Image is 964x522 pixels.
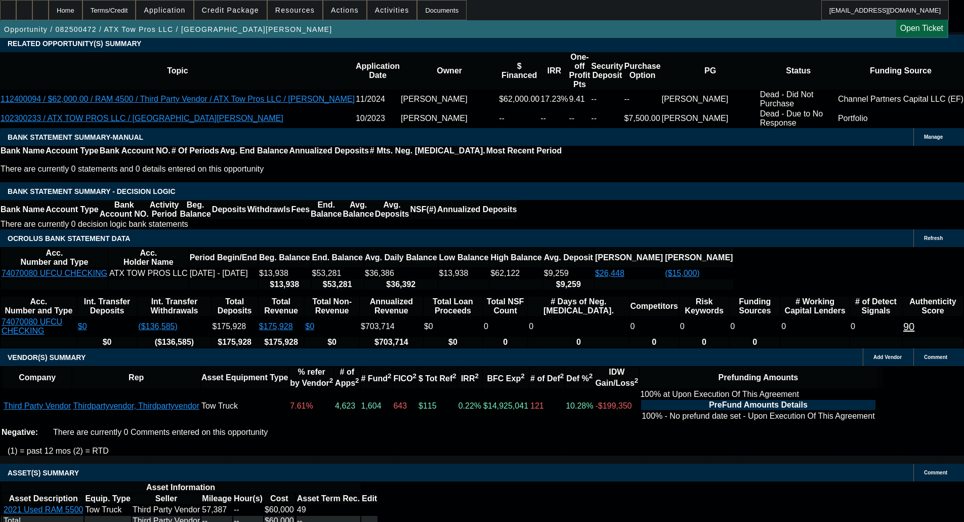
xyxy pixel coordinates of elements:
[4,505,83,514] a: 2021 Used RAM 5500
[661,52,760,90] th: PG
[781,322,786,331] span: 0
[709,400,808,409] b: PreFund Amounts Details
[543,268,594,278] td: $9,259
[560,372,564,380] sup: 2
[136,1,193,20] button: Application
[77,337,137,347] th: $0
[360,337,423,347] th: $703,714
[19,373,56,382] b: Company
[259,279,310,290] th: $13,938
[498,90,540,109] td: $62,000.00
[259,297,304,316] th: Total Revenue
[233,505,263,515] td: --
[569,52,591,90] th: One-off Profit Pts
[393,374,416,383] b: FICO
[212,297,258,316] th: Total Deposits
[924,235,943,241] span: Refresh
[8,39,141,48] span: RELATED OPPORTUNITY(S) SUMMARY
[589,372,593,380] sup: 2
[202,6,259,14] span: Credit Package
[760,52,837,90] th: Status
[171,146,220,156] th: # Of Periods
[8,234,130,243] span: OCROLUS BANK STATEMENT DATA
[234,494,263,503] b: Hour(s)
[360,297,423,316] th: Annualized Revenue
[310,200,342,219] th: End. Balance
[201,505,232,515] td: 57,387
[924,470,947,475] span: Comment
[400,52,498,90] th: Owner
[312,248,363,267] th: End. Balance
[635,377,638,384] sup: 2
[569,109,591,128] td: --
[155,494,178,503] b: Seller
[297,494,360,504] th: Asset Term Recommendation
[400,109,498,128] td: [PERSON_NAME]
[212,317,258,336] td: $175,928
[138,297,211,316] th: Int. Transfer Withdrawals
[591,90,623,109] td: --
[335,368,359,387] b: # of Apps
[246,200,290,219] th: Withdrawls
[329,377,333,384] sup: 2
[903,297,963,316] th: Authenticity Score
[461,374,479,383] b: IRR
[873,354,902,360] span: Add Vendor
[129,373,144,382] b: Rep
[680,297,729,316] th: Risk Keywords
[1,248,108,267] th: Acc. Number and Type
[53,428,268,436] span: There are currently 0 Comments entered on this opportunity
[661,90,760,109] td: [PERSON_NAME]
[521,372,524,380] sup: 2
[640,390,876,422] div: 100% at Upon Execution Of This Agreement
[630,337,679,347] th: 0
[361,389,392,423] td: 1,604
[2,317,62,335] a: 74070080 UFCU CHECKING
[528,297,628,316] th: # Days of Neg. [MEDICAL_DATA].
[595,389,639,423] td: -$199,350
[2,428,38,436] b: Negative:
[483,297,527,316] th: Sum of the Total NSF Count and Total Overdraft Fee Count from Ocrolus
[400,90,498,109] td: [PERSON_NAME]
[591,109,623,128] td: --
[595,269,624,277] a: $26,448
[323,1,366,20] button: Actions
[367,1,417,20] button: Activities
[623,109,661,128] td: $7,500.00
[439,248,489,267] th: Low Balance
[8,447,964,456] p: (1) = past 12 mos (2) = RTD
[1,95,355,103] a: 112400094 / $62,000.00 / RAM 4500 / Third Party Vendor / ATX Tow Pros LLC / [PERSON_NAME]
[291,200,310,219] th: Fees
[201,389,288,423] td: Tow Truck
[264,505,295,515] td: $60,000
[781,297,849,316] th: # Working Capital Lenders
[77,297,137,316] th: Int. Transfer Deposits
[288,146,369,156] th: Annualized Deposits
[331,6,359,14] span: Actions
[259,322,293,331] a: $175,928
[418,374,456,383] b: $ Tot Ref
[202,494,232,503] b: Mileage
[566,374,593,383] b: Def %
[361,374,392,383] b: # Fund
[78,322,87,331] a: $0
[138,322,177,331] a: ($136,585)
[45,200,99,219] th: Account Type
[903,321,914,332] a: 90
[540,90,568,109] td: 17.23%
[837,109,964,128] td: Portfolio
[424,297,482,316] th: Total Loan Proceeds
[369,146,486,156] th: # Mts. Neg. [MEDICAL_DATA].
[487,374,525,383] b: BFC Exp
[641,411,875,421] td: 100% - No prefund date set - Upon Execution Of This Agreement
[543,279,594,290] th: $9,259
[730,297,780,316] th: Funding Sources
[680,337,729,347] th: 0
[409,200,437,219] th: NSF(#)
[630,297,679,316] th: Competitors
[543,248,594,267] th: Avg. Deposit
[212,337,258,347] th: $175,928
[730,337,780,347] th: 0
[8,469,79,477] span: ASSET(S) SUMMARY
[388,372,391,380] sup: 2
